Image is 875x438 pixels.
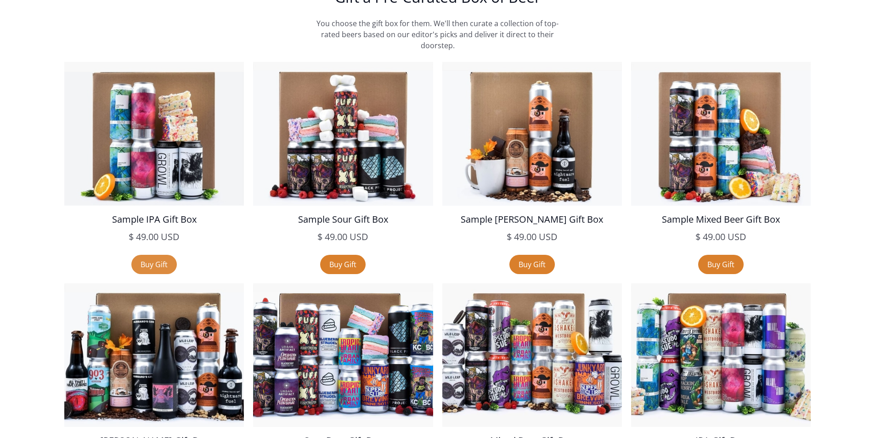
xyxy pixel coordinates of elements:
[131,255,177,274] a: Buy Gift
[311,18,564,51] p: You choose the gift box for them. We'll then curate a collection of top-rated beers based on our ...
[509,255,555,274] a: Buy Gift
[64,62,244,255] a: Sample IPA Gift Box$ 49.00 USD
[320,255,366,274] a: Buy Gift
[64,230,244,244] h5: $ 49.00 USD
[253,62,433,255] a: Sample Sour Gift Box$ 49.00 USD
[64,213,244,226] h5: Sample IPA Gift Box
[253,213,433,226] h5: Sample Sour Gift Box
[631,230,811,244] h5: $ 49.00 USD
[631,213,811,226] h5: Sample Mixed Beer Gift Box
[442,62,622,255] a: Sample [PERSON_NAME] Gift Box$ 49.00 USD
[253,230,433,244] h5: $ 49.00 USD
[631,62,811,255] a: Sample Mixed Beer Gift Box$ 49.00 USD
[442,213,622,226] h5: Sample [PERSON_NAME] Gift Box
[698,255,744,274] a: Buy Gift
[442,230,622,244] h5: $ 49.00 USD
